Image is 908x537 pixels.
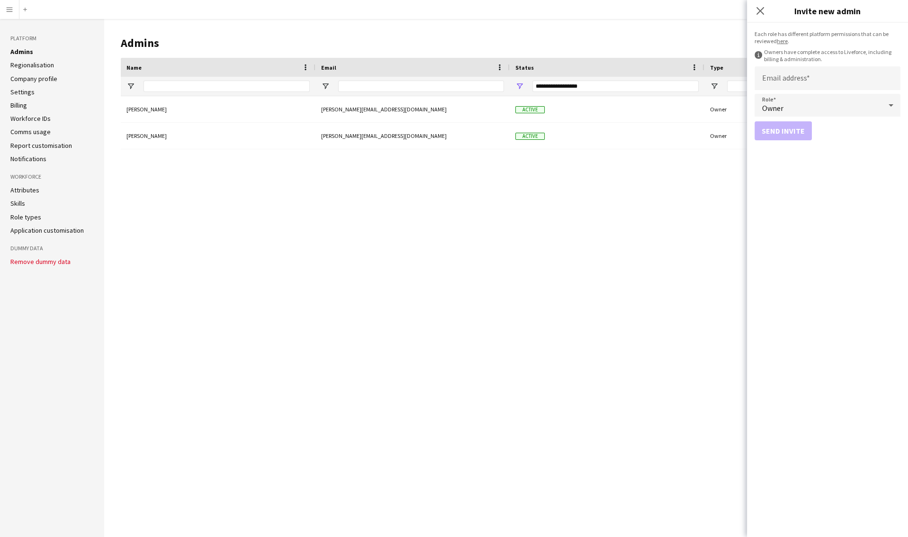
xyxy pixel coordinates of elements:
[121,36,820,50] h1: Admins
[515,82,524,91] button: Open Filter Menu
[727,81,893,92] input: Type Filter Input
[338,81,504,92] input: Email Filter Input
[777,37,788,45] a: here
[10,258,71,265] button: Remove dummy data
[10,199,25,208] a: Skills
[321,82,330,91] button: Open Filter Menu
[10,61,54,69] a: Regionalisation
[10,186,39,194] a: Attributes
[704,96,899,122] div: Owner
[710,82,719,91] button: Open Filter Menu
[315,123,510,149] div: [PERSON_NAME][EMAIL_ADDRESS][DOMAIN_NAME]
[10,127,51,136] a: Comms usage
[321,64,336,71] span: Email
[10,173,94,181] h3: Workforce
[10,244,94,253] h3: Dummy Data
[126,64,142,71] span: Name
[315,96,510,122] div: [PERSON_NAME][EMAIL_ADDRESS][DOMAIN_NAME]
[10,141,72,150] a: Report customisation
[121,96,315,122] div: [PERSON_NAME]
[10,74,57,83] a: Company profile
[126,82,135,91] button: Open Filter Menu
[10,213,41,221] a: Role types
[10,155,46,163] a: Notifications
[10,47,33,56] a: Admins
[755,48,900,63] div: Owners have complete access to Liveforce, including billing & administration.
[515,133,545,140] span: Active
[755,30,900,45] div: Each role has different platform permissions that can be reviewed .
[704,123,899,149] div: Owner
[10,101,27,109] a: Billing
[10,88,35,96] a: Settings
[515,64,534,71] span: Status
[762,103,783,113] span: Owner
[10,34,94,43] h3: Platform
[144,81,310,92] input: Name Filter Input
[10,226,84,235] a: Application customisation
[10,114,51,123] a: Workforce IDs
[121,123,315,149] div: [PERSON_NAME]
[747,5,908,17] h3: Invite new admin
[515,106,545,113] span: Active
[710,64,723,71] span: Type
